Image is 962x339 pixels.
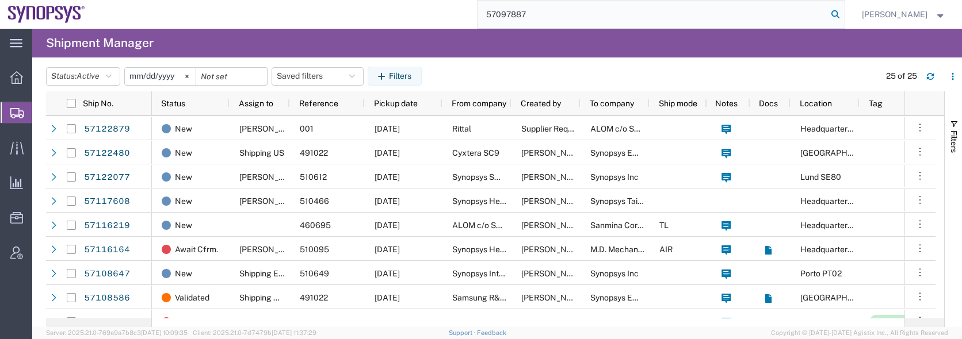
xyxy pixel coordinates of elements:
span: New [175,261,192,286]
span: Headquarters USSV [800,197,875,206]
a: 57108647 [83,264,131,283]
span: Rafael Chacon [862,8,927,21]
span: 10/15/2025 [375,148,400,157]
span: New [175,213,192,237]
span: Assign to [239,99,273,108]
span: 510612 [300,172,327,182]
span: Copyright © [DATE]-[DATE] Agistix Inc., All Rights Reserved [771,328,948,338]
span: 10/14/2025 [375,124,400,133]
span: Zach Anderson [239,197,305,206]
span: 10/15/2025 [375,221,400,230]
span: Jerry Domalanta [521,221,587,230]
span: 510466 [300,197,329,206]
a: 57108430 [83,313,131,331]
span: 10/14/2025 [375,317,400,326]
span: Status [161,99,185,108]
span: From company [452,99,506,108]
span: Sanmina-SCI Germany GmbH [452,317,561,326]
span: Synopsys Inc [590,269,639,278]
span: Await Cfrm. [175,237,218,261]
span: Shipping US [239,148,284,157]
span: ALOM c/o SYNOPSYS [590,124,671,133]
span: Sweeney Trozell [521,172,587,182]
div: 25 of 25 [886,70,917,82]
span: 510095 [300,245,329,254]
span: Docs [759,99,778,108]
span: Pickup date [374,99,418,108]
span: New [175,165,192,189]
a: Support [449,329,478,336]
span: TL [659,221,669,230]
span: Validated [175,286,209,310]
span: Porto PT02 [800,269,842,278]
a: 57117608 [83,192,131,210]
span: ALOM c/o SYNOPSYS [452,221,533,230]
span: Luis Pacheco Carvalho [521,269,587,278]
span: Tag [869,99,883,108]
a: 57116219 [83,216,131,234]
button: Saved filters [272,67,364,86]
span: Ship No. [83,99,113,108]
span: AIR [659,317,673,326]
span: Headquarters USSV [800,124,875,133]
span: 10/14/2025 [375,269,400,278]
span: Anoop Ade [521,148,587,157]
span: 491022 [300,293,328,302]
span: Supplier Request [521,124,584,133]
span: Synopsys Emulation and Verification [590,293,724,302]
a: 57108586 [83,288,131,307]
a: 57122077 [83,168,131,186]
button: Filters [368,67,422,85]
span: Synopsys Sweden AB [452,172,532,182]
span: Synopsys Headquarters USSV [452,197,563,206]
span: Rachelle Varela [239,172,305,182]
span: Synopsys Inc [590,172,639,182]
span: 10/13/2025 [375,245,400,254]
span: Sanmina Corporation [590,221,668,230]
span: Rafael Chacon [239,124,305,133]
span: Headquarters USSV [800,245,875,254]
span: Rittal [452,124,471,133]
span: Hyderabad IN09 [800,293,903,302]
span: Anthony Nguyen [521,245,587,254]
span: Ship mode [659,99,697,108]
span: Zach Anderson [521,197,587,206]
span: Shipping EMEA [239,269,296,278]
span: Filters [949,130,959,153]
span: Hyderabad IN09 [800,148,903,157]
input: Not set [125,68,196,85]
span: Shipping APAC [239,293,295,302]
span: Anoop Ade [521,293,587,302]
a: 57116164 [83,240,131,259]
span: Samsung R&D Institute - FDO India-Bangalore [452,293,727,302]
span: Synopsys International [452,269,536,278]
span: 510649 [300,269,329,278]
span: To company [590,99,634,108]
span: Supplier Request [521,317,584,326]
span: Kaelen O'Connor [239,245,305,254]
img: logo [8,6,85,23]
span: Location [800,99,832,108]
span: Synopsys Headquarters USSV [452,245,563,254]
span: ALOM c/o SYNOPSYS [590,317,671,326]
span: Lund SE80 [800,172,841,182]
span: New [175,117,192,141]
button: [PERSON_NAME] [861,7,946,21]
span: 001 [300,317,314,326]
a: Feedback [477,329,506,336]
span: 10/14/2025 [375,197,400,206]
span: M.D. Mechanical Devices Ltd [590,245,696,254]
span: AIR [659,245,673,254]
span: [DATE] 11:37:29 [272,329,316,336]
span: 491022 [300,148,328,157]
span: [DATE] 10:09:35 [141,329,188,336]
span: 10/15/2025 [375,172,400,182]
span: Headquarters USSV [800,221,875,230]
span: Notes [715,99,738,108]
a: 57122480 [83,144,131,162]
span: Synopsys Emulation and Verification [590,148,724,157]
span: Cyxtera SC9 [452,148,499,157]
span: Reference [299,99,338,108]
input: Not set [196,68,267,85]
span: Active [77,71,100,80]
